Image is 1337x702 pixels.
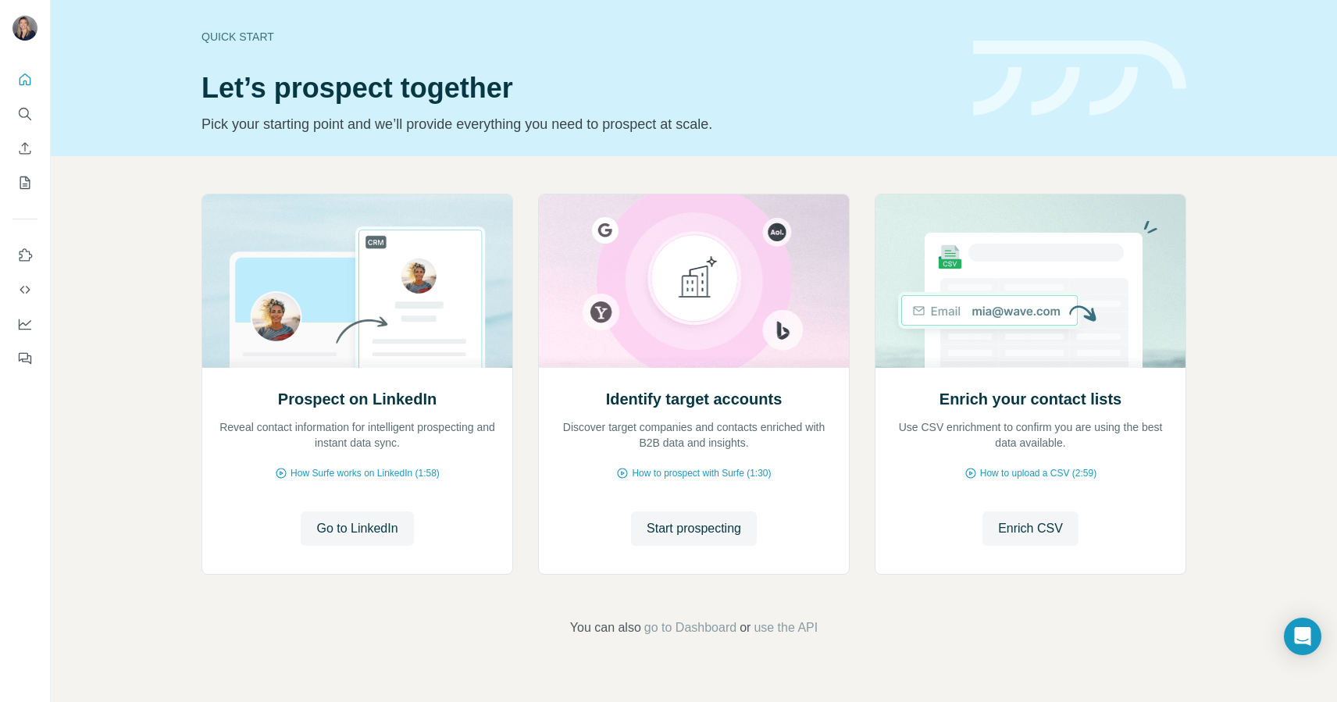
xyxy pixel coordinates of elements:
[982,511,1079,546] button: Enrich CSV
[291,466,440,480] span: How Surfe works on LinkedIn (1:58)
[998,519,1063,538] span: Enrich CSV
[538,194,850,368] img: Identify target accounts
[12,241,37,269] button: Use Surfe on LinkedIn
[875,194,1186,368] img: Enrich your contact lists
[754,618,818,637] button: use the API
[201,73,954,104] h1: Let’s prospect together
[12,276,37,304] button: Use Surfe API
[201,194,513,368] img: Prospect on LinkedIn
[554,419,833,451] p: Discover target companies and contacts enriched with B2B data and insights.
[218,419,497,451] p: Reveal contact information for intelligent prospecting and instant data sync.
[12,169,37,197] button: My lists
[12,66,37,94] button: Quick start
[570,618,641,637] span: You can also
[891,419,1170,451] p: Use CSV enrichment to confirm you are using the best data available.
[980,466,1096,480] span: How to upload a CSV (2:59)
[740,618,751,637] span: or
[1284,618,1321,655] div: Open Intercom Messenger
[644,618,736,637] button: go to Dashboard
[301,511,413,546] button: Go to LinkedIn
[316,519,398,538] span: Go to LinkedIn
[201,113,954,135] p: Pick your starting point and we’ll provide everything you need to prospect at scale.
[973,41,1186,116] img: banner
[278,388,437,410] h2: Prospect on LinkedIn
[12,134,37,162] button: Enrich CSV
[201,29,954,45] div: Quick start
[939,388,1121,410] h2: Enrich your contact lists
[12,100,37,128] button: Search
[647,519,741,538] span: Start prospecting
[12,310,37,338] button: Dashboard
[631,511,757,546] button: Start prospecting
[606,388,783,410] h2: Identify target accounts
[632,466,771,480] span: How to prospect with Surfe (1:30)
[12,344,37,372] button: Feedback
[12,16,37,41] img: Avatar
